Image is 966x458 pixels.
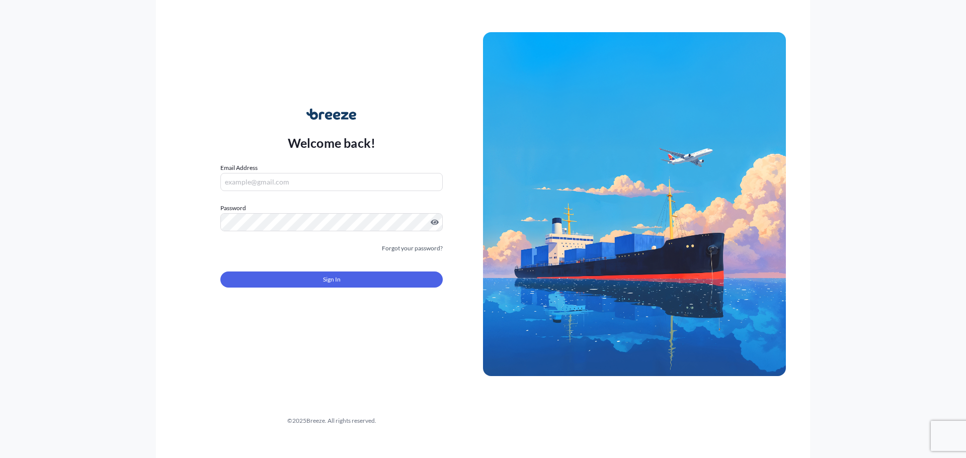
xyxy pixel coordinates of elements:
span: Sign In [323,274,341,285]
img: Ship illustration [483,32,786,376]
label: Email Address [220,163,258,173]
label: Password [220,203,443,213]
button: Show password [431,218,439,226]
p: Welcome back! [288,135,376,151]
button: Sign In [220,271,443,288]
div: © 2025 Breeze. All rights reserved. [180,416,483,426]
input: example@gmail.com [220,173,443,191]
a: Forgot your password? [382,243,443,253]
